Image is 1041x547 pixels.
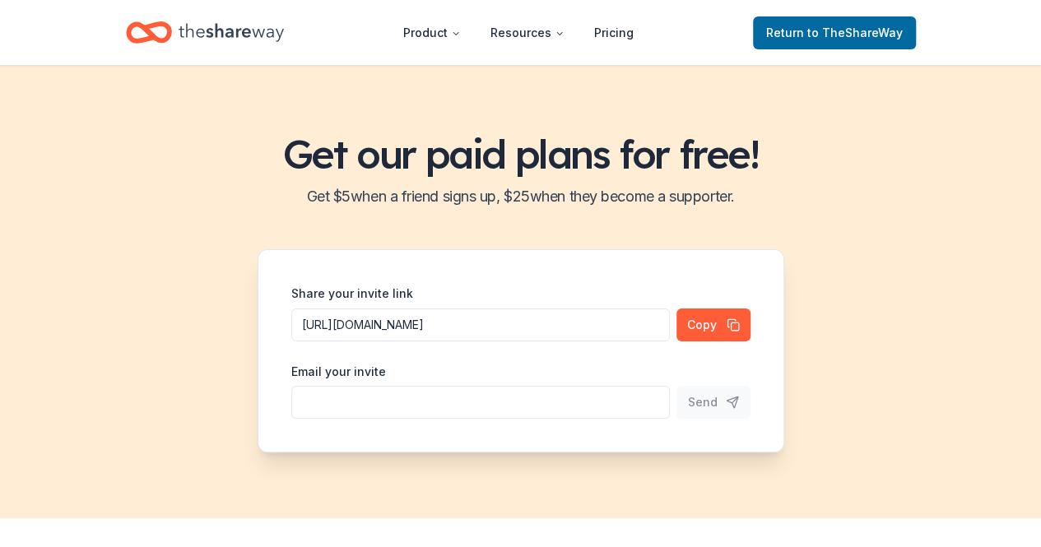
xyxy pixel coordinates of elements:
nav: Main [390,13,647,52]
span: Return [766,23,903,43]
a: Home [126,13,284,52]
button: Resources [477,16,578,49]
button: Product [390,16,474,49]
h1: Get our paid plans for free! [20,131,1021,177]
button: Copy [676,308,751,341]
a: Returnto TheShareWay [753,16,916,49]
a: Pricing [581,16,647,49]
span: to TheShareWay [807,25,903,39]
h2: Get $ 5 when a friend signs up, $ 25 when they become a supporter. [20,183,1021,210]
label: Email your invite [291,364,386,380]
label: Share your invite link [291,285,413,302]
